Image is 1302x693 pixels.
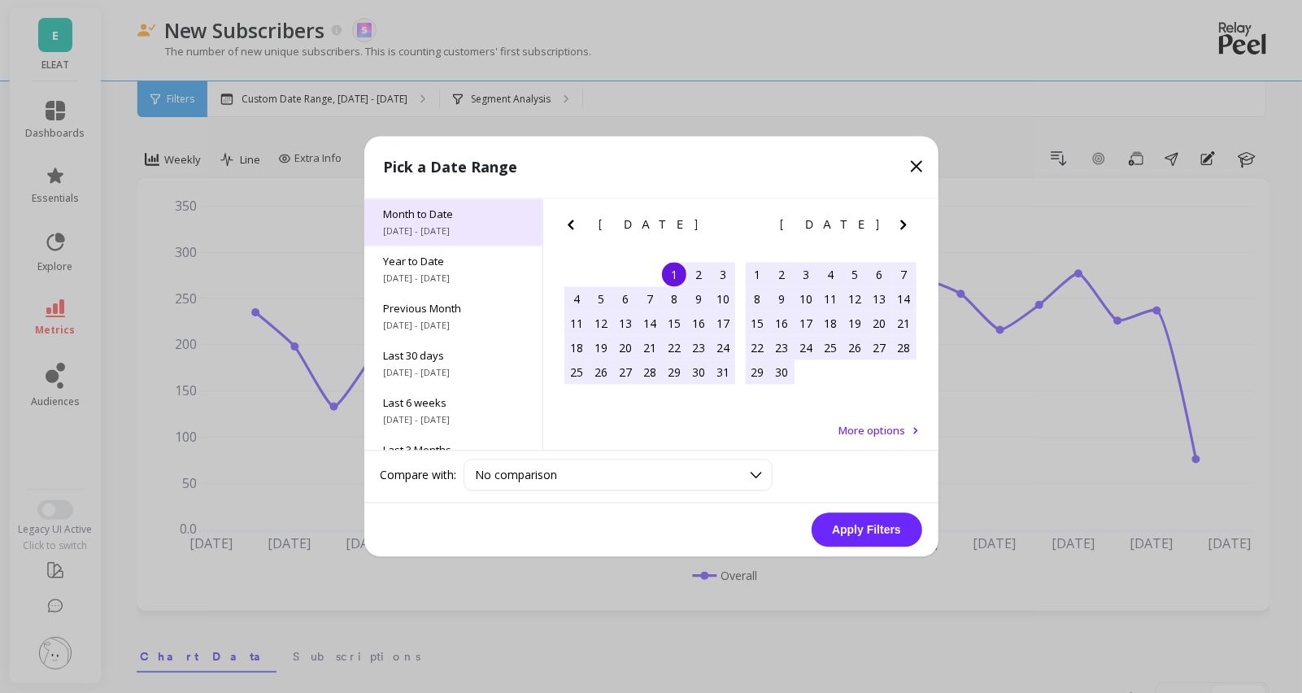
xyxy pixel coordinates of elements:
div: Choose Monday, May 5th, 2025 [589,287,613,312]
span: Last 3 Months [384,443,523,458]
div: Choose Thursday, June 26th, 2025 [843,336,868,360]
div: Choose Thursday, May 8th, 2025 [662,287,686,312]
div: Choose Thursday, June 19th, 2025 [843,312,868,336]
span: Last 6 weeks [384,396,523,411]
span: [DATE] - [DATE] [384,320,523,333]
div: Choose Wednesday, May 14th, 2025 [638,312,662,336]
span: Previous Month [384,302,523,316]
span: [DATE] - [DATE] [384,367,523,380]
button: Previous Month [561,216,587,242]
div: Choose Thursday, June 12th, 2025 [843,287,868,312]
span: [DATE] - [DATE] [384,225,523,238]
div: Choose Friday, June 13th, 2025 [868,287,892,312]
div: Choose Thursday, May 22nd, 2025 [662,336,686,360]
div: Choose Tuesday, May 13th, 2025 [613,312,638,336]
div: Choose Monday, May 26th, 2025 [589,360,613,385]
span: [DATE] [780,219,882,232]
div: Choose Wednesday, June 25th, 2025 [819,336,843,360]
div: Choose Tuesday, May 20th, 2025 [613,336,638,360]
div: Choose Wednesday, May 7th, 2025 [638,287,662,312]
div: Choose Friday, May 16th, 2025 [686,312,711,336]
div: Choose Monday, May 12th, 2025 [589,312,613,336]
div: Choose Thursday, May 15th, 2025 [662,312,686,336]
div: Choose Sunday, June 22nd, 2025 [746,336,770,360]
div: Choose Saturday, June 21st, 2025 [892,312,917,336]
span: [DATE] - [DATE] [384,272,523,285]
div: Choose Friday, May 2nd, 2025 [686,263,711,287]
span: Last 30 days [384,349,523,364]
button: Next Month [894,216,920,242]
div: Choose Sunday, May 4th, 2025 [564,287,589,312]
div: Choose Sunday, May 25th, 2025 [564,360,589,385]
span: Month to Date [384,207,523,222]
div: Choose Thursday, May 1st, 2025 [662,263,686,287]
div: month 2025-05 [564,263,735,385]
div: Choose Tuesday, June 3rd, 2025 [795,263,819,287]
div: Choose Sunday, June 1st, 2025 [746,263,770,287]
div: Choose Friday, May 9th, 2025 [686,287,711,312]
div: Choose Sunday, May 18th, 2025 [564,336,589,360]
div: Choose Saturday, May 10th, 2025 [711,287,735,312]
span: No comparison [476,468,558,483]
div: Choose Saturday, June 7th, 2025 [892,263,917,287]
p: Pick a Date Range [384,156,518,179]
span: More options [839,424,906,438]
div: Choose Saturday, May 24th, 2025 [711,336,735,360]
div: Choose Friday, June 6th, 2025 [868,263,892,287]
div: Choose Saturday, June 14th, 2025 [892,287,917,312]
div: Choose Wednesday, June 11th, 2025 [819,287,843,312]
div: Choose Wednesday, June 4th, 2025 [819,263,843,287]
div: Choose Sunday, June 29th, 2025 [746,360,770,385]
div: Choose Thursday, May 29th, 2025 [662,360,686,385]
label: Compare with: [381,467,457,483]
div: Choose Monday, June 9th, 2025 [770,287,795,312]
button: Apply Filters [812,513,922,547]
div: Choose Monday, June 16th, 2025 [770,312,795,336]
span: [DATE] [599,219,700,232]
div: Choose Friday, June 27th, 2025 [868,336,892,360]
div: Choose Saturday, June 28th, 2025 [892,336,917,360]
button: Previous Month [742,216,768,242]
div: Choose Saturday, May 17th, 2025 [711,312,735,336]
div: Choose Monday, May 19th, 2025 [589,336,613,360]
div: Choose Tuesday, May 6th, 2025 [613,287,638,312]
div: Choose Saturday, May 3rd, 2025 [711,263,735,287]
div: Choose Friday, May 30th, 2025 [686,360,711,385]
div: Choose Tuesday, May 27th, 2025 [613,360,638,385]
div: Choose Wednesday, May 28th, 2025 [638,360,662,385]
span: Year to Date [384,255,523,269]
div: Choose Monday, June 30th, 2025 [770,360,795,385]
div: month 2025-06 [746,263,917,385]
div: Choose Saturday, May 31st, 2025 [711,360,735,385]
div: Choose Tuesday, June 10th, 2025 [795,287,819,312]
div: Choose Friday, June 20th, 2025 [868,312,892,336]
div: Choose Sunday, May 11th, 2025 [564,312,589,336]
div: Choose Friday, May 23rd, 2025 [686,336,711,360]
div: Choose Tuesday, June 24th, 2025 [795,336,819,360]
div: Choose Sunday, June 8th, 2025 [746,287,770,312]
div: Choose Tuesday, June 17th, 2025 [795,312,819,336]
div: Choose Sunday, June 15th, 2025 [746,312,770,336]
div: Choose Monday, June 23rd, 2025 [770,336,795,360]
div: Choose Wednesday, May 21st, 2025 [638,336,662,360]
div: Choose Thursday, June 5th, 2025 [843,263,868,287]
span: [DATE] - [DATE] [384,414,523,427]
div: Choose Monday, June 2nd, 2025 [770,263,795,287]
div: Choose Wednesday, June 18th, 2025 [819,312,843,336]
button: Next Month [712,216,738,242]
